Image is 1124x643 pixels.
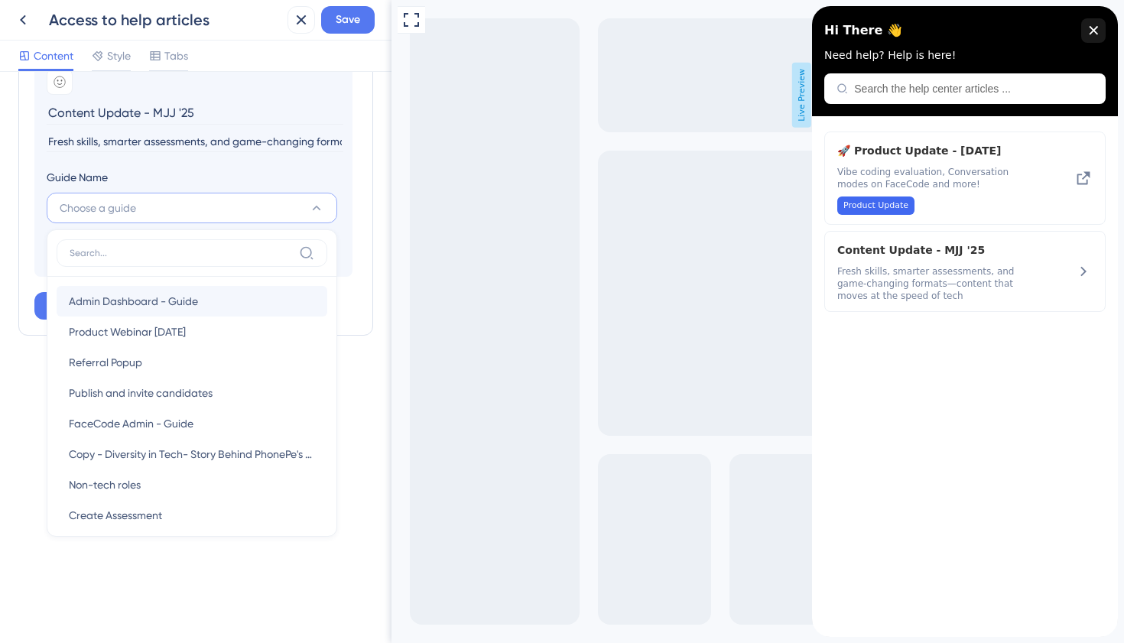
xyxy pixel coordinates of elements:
[57,439,327,469] button: Copy - Diversity in Tech- Story Behind PhonePe's Pride Impact
[57,500,327,531] button: Create Assessment
[57,286,327,317] button: Admin Dashboard - Guide
[12,13,90,36] span: Hi There 👋
[31,4,104,22] span: What's new?
[42,76,281,89] input: Search the help center articles ...
[47,101,343,125] input: Header
[69,445,315,463] span: Copy - Diversity in Tech- Story Behind PhonePe's Pride Impact
[57,469,327,500] button: Non-tech roles
[57,378,327,408] button: Publish and invite candidates
[47,193,337,223] button: Choose a guide
[57,347,327,378] button: Referral Popup
[69,353,142,372] span: Referral Popup
[321,6,375,34] button: Save
[25,135,205,154] span: 🚀 Product Update - [DATE]
[25,235,229,296] div: Content Update - MJJ '25
[57,317,327,347] button: Product Webinar [DATE]
[164,47,188,65] span: Tabs
[69,476,141,494] span: Non-tech roles
[60,199,136,217] span: Choose a guide
[49,9,281,31] div: Access to help articles
[70,247,293,259] input: Search...
[69,414,193,433] span: FaceCode Admin - Guide
[34,47,73,65] span: Content
[25,259,229,296] span: Fresh skills, smarter assessments, and game-changing formats—content that moves at the speed of tech
[25,160,229,184] span: Vibe coding evaluation, Conversation modes on FaceCode and more!
[336,11,360,29] span: Save
[69,384,213,402] span: Publish and invite candidates
[69,506,162,524] span: Create Assessment
[47,132,343,152] input: Description
[269,12,294,37] div: close resource center
[34,292,157,320] button: Add Module
[69,323,186,341] span: Product Webinar [DATE]
[401,63,420,128] span: Live Preview
[107,47,131,65] span: Style
[57,408,327,439] button: FaceCode Admin - Guide
[25,235,173,253] span: Content Update - MJJ '25
[115,8,120,20] div: 3
[12,43,144,55] span: Need help? Help is here!
[69,292,198,310] span: Admin Dashboard - Guide
[31,193,96,206] span: Product Update
[25,135,229,209] div: Product Update - July '25
[47,168,108,187] span: Guide Name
